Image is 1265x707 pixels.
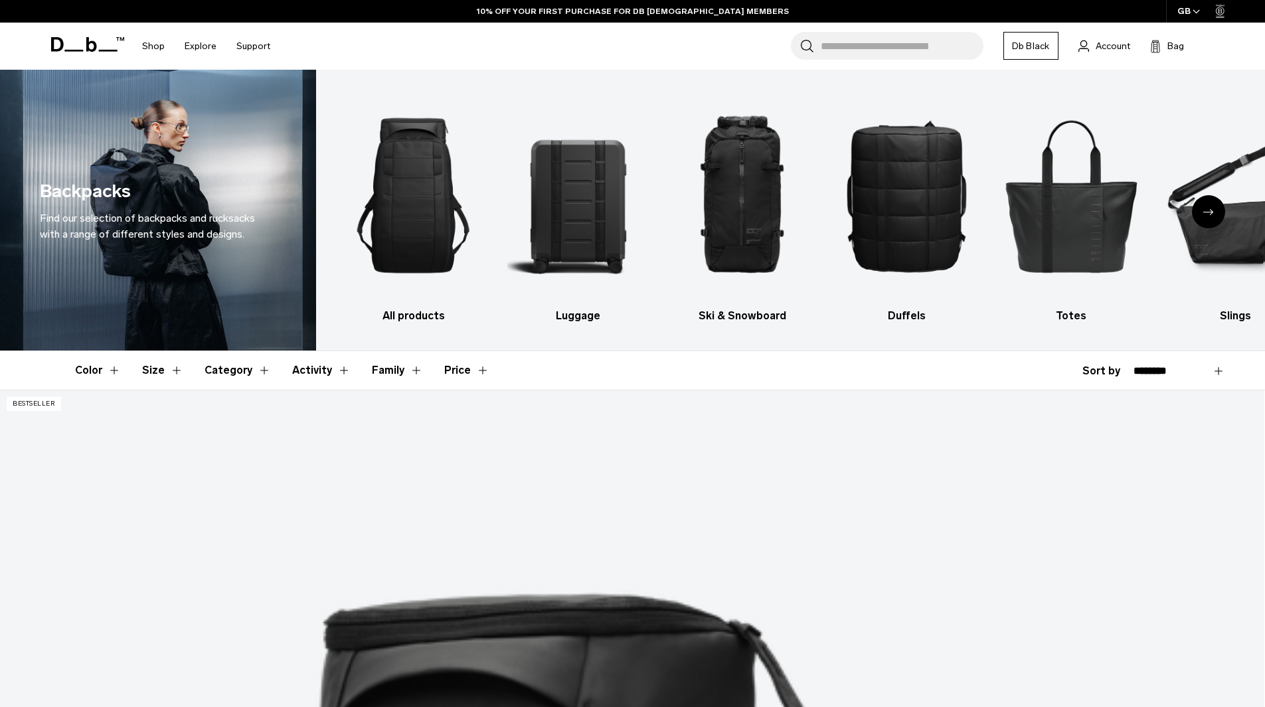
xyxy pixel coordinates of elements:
h3: Luggage [507,308,649,324]
h1: Backpacks [40,178,131,205]
li: 3 / 10 [672,90,813,324]
a: Db Duffels [836,90,977,324]
span: Bag [1167,39,1184,53]
a: Support [236,23,270,70]
a: Explore [185,23,216,70]
button: Toggle Filter [292,351,351,390]
h3: Ski & Snowboard [672,308,813,324]
button: Toggle Filter [205,351,271,390]
h3: All products [343,308,484,324]
button: Toggle Filter [75,351,121,390]
img: Db [343,90,484,301]
li: 1 / 10 [343,90,484,324]
a: 10% OFF YOUR FIRST PURCHASE FOR DB [DEMOGRAPHIC_DATA] MEMBERS [477,5,789,17]
button: Toggle Filter [142,351,183,390]
li: 2 / 10 [507,90,649,324]
a: Db Luggage [507,90,649,324]
span: Account [1096,39,1130,53]
button: Toggle Filter [372,351,423,390]
img: Db [507,90,649,301]
p: Bestseller [7,397,61,411]
h3: Totes [1001,308,1142,324]
a: Db Black [1003,32,1058,60]
h3: Duffels [836,308,977,324]
a: Shop [142,23,165,70]
img: Db [1001,90,1142,301]
span: Find our selection of backpacks and rucksacks with a range of different styles and designs. [40,212,255,240]
button: Bag [1150,38,1184,54]
a: Db Totes [1001,90,1142,324]
button: Toggle Price [444,351,489,390]
a: Db All products [343,90,484,324]
img: Db [672,90,813,301]
a: Db Ski & Snowboard [672,90,813,324]
a: Account [1078,38,1130,54]
li: 4 / 10 [836,90,977,324]
div: Next slide [1192,195,1225,228]
li: 5 / 10 [1001,90,1142,324]
img: Db [836,90,977,301]
nav: Main Navigation [132,23,280,70]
